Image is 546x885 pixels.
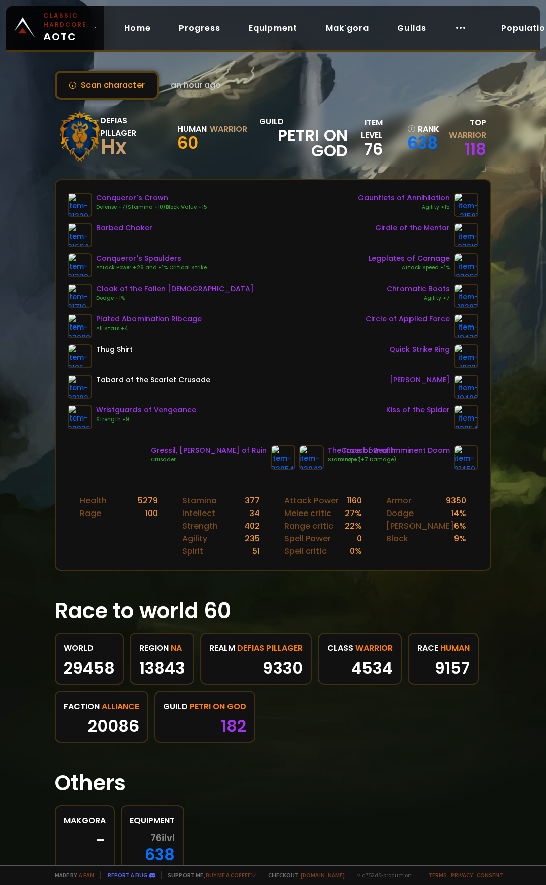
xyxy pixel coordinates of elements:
[454,344,478,368] img: item-18821
[150,833,175,843] span: 76 ilvl
[317,18,377,38] a: Mak'gora
[284,532,331,545] div: Spell Power
[209,661,303,676] div: 9330
[96,193,207,203] div: Conqueror's Crown
[96,284,254,294] div: Cloak of the Fallen [DEMOGRAPHIC_DATA]
[259,128,348,158] span: petri on god
[116,18,159,38] a: Home
[387,294,450,302] div: Agility +7
[130,814,175,827] div: Equipment
[355,642,393,655] span: Warrior
[163,700,246,713] div: guild
[345,520,362,532] div: 22 %
[182,520,218,532] div: Strength
[408,633,479,685] a: raceHuman9157
[390,375,450,385] div: [PERSON_NAME]
[348,116,383,142] div: item level
[151,456,267,464] div: Crusader
[145,507,158,520] div: 100
[96,375,210,385] div: Tabard of the Scarlet Crusade
[328,445,395,456] div: The Face of Death
[43,11,90,29] small: Classic Hardcore
[79,871,94,879] a: a fan
[161,871,256,879] span: Support me,
[328,456,395,464] div: Stamina +7
[249,507,260,520] div: 34
[55,633,124,685] a: World29458
[351,871,412,879] span: v. d752d5 - production
[80,494,107,507] div: Health
[96,324,202,333] div: All Stats +4
[477,871,504,879] a: Consent
[68,223,92,247] img: item-21664
[68,193,92,217] img: item-21329
[100,114,153,139] div: Defias Pillager
[68,344,92,368] img: item-2105
[182,545,203,557] div: Spirit
[386,532,408,545] div: Block
[454,375,478,399] img: item-19406
[386,520,454,532] div: [PERSON_NAME]
[284,507,331,520] div: Melee critic
[454,284,478,308] img: item-19387
[369,264,450,272] div: Attack Speed +1%
[139,661,185,676] div: 13843
[182,507,215,520] div: Intellect
[389,18,434,38] a: Guilds
[271,445,295,470] img: item-23054
[68,253,92,277] img: item-21330
[357,532,362,545] div: 0
[387,284,450,294] div: Chromatic Boots
[451,871,473,879] a: Privacy
[318,633,402,685] a: classWarrior4534
[182,532,207,545] div: Agility
[358,203,450,211] div: Agility +15
[284,545,327,557] div: Spell critic
[345,507,362,520] div: 27 %
[347,494,362,507] div: 1160
[206,871,256,879] a: Buy me a coffee
[55,71,159,100] button: Scan character
[465,137,486,160] a: 118
[241,18,305,38] a: Equipment
[121,805,184,871] a: Equipment76ilvl638
[64,833,106,848] div: -
[177,131,198,154] span: 60
[96,223,152,234] div: Barbed Choker
[55,805,115,871] a: Makgora-
[348,142,383,157] div: 76
[284,520,333,532] div: Range critic
[171,642,182,655] span: NA
[252,545,260,557] div: 51
[200,633,312,685] a: realmDefias Pillager9330
[108,871,147,879] a: Report a bug
[428,871,447,879] a: Terms
[177,123,207,135] div: Human
[327,661,393,676] div: 4534
[100,139,153,155] div: Hx
[454,223,478,247] img: item-23219
[182,494,217,507] div: Stamina
[386,405,450,415] div: Kiss of the Spider
[386,494,412,507] div: Armor
[49,871,94,879] span: Made by
[68,405,92,429] img: item-22936
[244,520,260,532] div: 402
[245,532,260,545] div: 235
[446,494,466,507] div: 9350
[96,203,207,211] div: Defense +7/Stamina +10/Block Value +15
[96,264,207,272] div: Attack Power +26 and +1% Critical Strike
[68,284,92,308] img: item-21710
[341,445,450,456] div: Crossbow of Imminent Doom
[386,507,414,520] div: Dodge
[190,700,246,713] span: petri on god
[327,642,393,655] div: class
[301,871,345,879] a: [DOMAIN_NAME]
[440,642,470,655] span: Human
[96,344,133,355] div: Thug Shirt
[262,871,345,879] span: Checkout
[245,494,260,507] div: 377
[210,123,247,135] div: Warrior
[55,691,148,743] a: factionAlliance20086
[139,642,185,655] div: region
